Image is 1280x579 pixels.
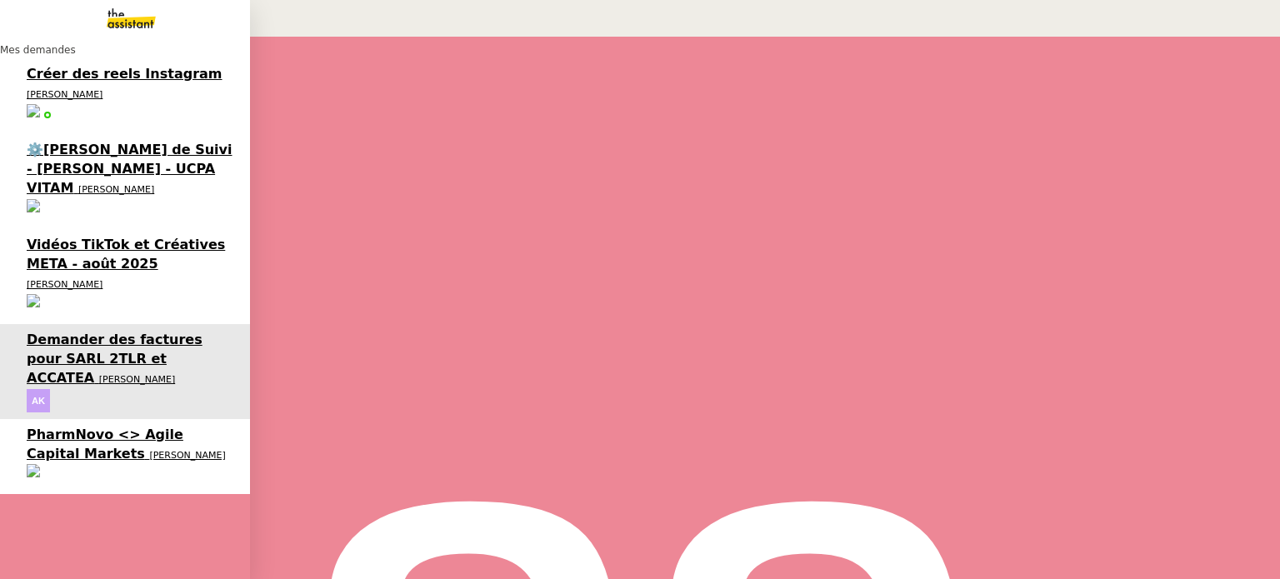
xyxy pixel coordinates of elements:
img: svg [27,389,50,412]
span: Créer des reels Instagram [27,66,222,82]
span: PharmNovo <> Agile Capital Markets [27,427,183,462]
span: Demander des factures pour SARL 2TLR et ACCATEA [27,332,202,387]
span: [PERSON_NAME] [27,89,102,100]
span: [PERSON_NAME] [27,279,102,290]
img: users%2FXPWOVq8PDVf5nBVhDcXguS2COHE3%2Favatar%2F3f89dc26-16aa-490f-9632-b2fdcfc735a1 [27,464,50,477]
span: ⚙️[PERSON_NAME] de Suivi - [PERSON_NAME] - UCPA VITAM [27,142,232,197]
img: users%2FoFdbodQ3TgNoWt9kP3GXAs5oaCq1%2Favatar%2Fprofile-pic.png [27,104,50,117]
img: users%2FCk7ZD5ubFNWivK6gJdIkoi2SB5d2%2Favatar%2F3f84dbb7-4157-4842-a987-fca65a8b7a9a [27,294,50,307]
img: users%2FW4OQjB9BRtYK2an7yusO0WsYLsD3%2Favatar%2F28027066-518b-424c-8476-65f2e549ac29 [27,199,50,212]
span: [PERSON_NAME] [78,184,154,195]
span: [PERSON_NAME] [99,374,175,385]
span: [PERSON_NAME] [149,450,225,461]
span: Vidéos TikTok et Créatives META - août 2025 [27,237,225,272]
